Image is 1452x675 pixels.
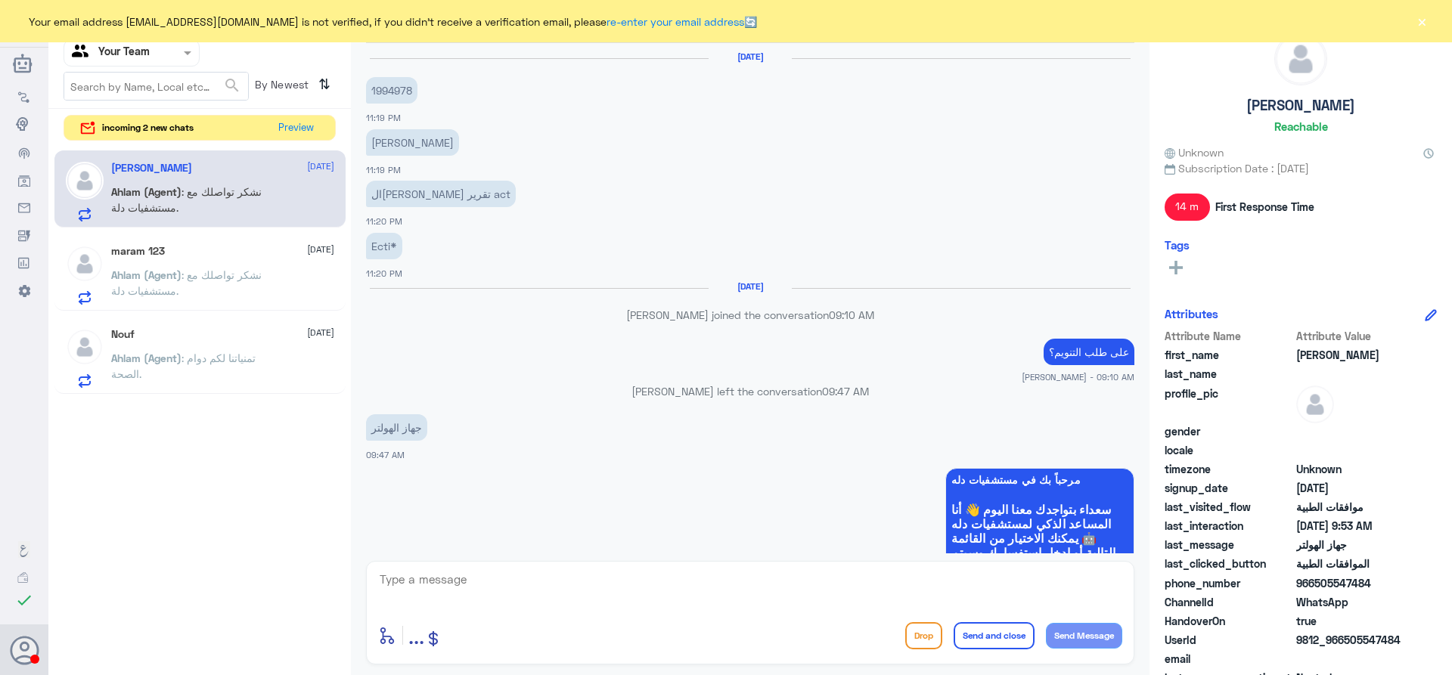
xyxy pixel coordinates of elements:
span: search [223,76,241,94]
span: ChannelId [1165,594,1293,610]
span: last_message [1165,537,1293,553]
img: defaultAdmin.png [66,245,104,283]
span: gender [1165,423,1293,439]
span: Ahlam (Agent) [111,268,181,281]
span: Ahlam (Agent) [111,185,181,198]
span: Unknown [1296,461,1406,477]
button: Avatar [10,636,39,664]
span: 9812_966505547484 [1296,632,1406,648]
p: 20/9/2025, 9:47 AM [366,414,427,441]
span: 2 [1296,594,1406,610]
span: الموافقات الطبية [1296,556,1406,571]
i: ⇅ [318,72,330,97]
p: 19/9/2025, 11:19 PM [366,129,459,156]
span: جهاز الهولتر [1296,537,1406,553]
span: [DATE] [307,159,334,173]
span: موافقات الطبية [1296,499,1406,515]
span: Subscription Date : [DATE] [1165,160,1437,176]
span: : تمنياتنا لكم دوام الصحة. [111,351,256,380]
p: 19/9/2025, 11:19 PM [366,77,417,104]
span: signup_date [1165,480,1293,496]
span: First Response Time [1215,199,1314,215]
img: defaultAdmin.png [66,328,104,366]
span: 966505547484 [1296,575,1406,591]
span: : نشكر تواصلك مع مستشفيات دلة. [111,185,262,214]
input: Search by Name, Local etc… [64,73,248,100]
span: 11:20 PM [366,268,402,278]
h6: Tags [1165,238,1190,252]
span: null [1296,442,1406,458]
span: last_interaction [1165,518,1293,534]
button: search [223,73,241,98]
span: locale [1165,442,1293,458]
p: [PERSON_NAME] left the conversation [366,383,1134,399]
span: Ali [1296,347,1406,363]
h5: Ali [111,162,192,175]
button: × [1414,14,1429,29]
span: Unknown [1165,144,1224,160]
i: check [15,591,33,609]
span: Attribute Name [1165,328,1293,344]
button: Preview [271,116,320,141]
span: profile_pic [1165,385,1293,420]
button: Send and close [954,622,1035,649]
p: 20/9/2025, 9:10 AM [1044,339,1134,365]
span: last_clicked_button [1165,556,1293,571]
span: By Newest [249,72,312,102]
span: email [1165,651,1293,667]
span: incoming 2 new chats [102,121,194,135]
span: [PERSON_NAME] - 09:10 AM [1022,370,1134,383]
span: null [1296,423,1406,439]
button: Drop [905,622,942,649]
span: Attribute Value [1296,328,1406,344]
img: defaultAdmin.png [1275,33,1326,85]
span: سعداء بتواجدك معنا اليوم 👋 أنا المساعد الذكي لمستشفيات دله 🤖 يمكنك الاختيار من القائمة التالية أو... [951,502,1128,588]
p: 19/9/2025, 11:20 PM [366,181,516,207]
h6: [DATE] [709,281,792,292]
span: 11:19 PM [366,165,401,175]
span: ... [408,621,424,649]
img: defaultAdmin.png [1296,385,1334,423]
span: Ahlam (Agent) [111,351,181,364]
span: [DATE] [307,243,334,256]
h5: maram 123 [111,245,165,258]
button: ... [408,618,424,652]
a: re-enter your email address [607,15,744,28]
p: 19/9/2025, 11:20 PM [366,233,402,259]
h5: Nouf [111,328,135,341]
span: phone_number [1165,575,1293,591]
span: [DATE] [307,326,334,339]
span: first_name [1165,347,1293,363]
span: 11:20 PM [366,216,402,226]
span: timezone [1165,461,1293,477]
span: مرحباً بك في مستشفيات دله [951,474,1128,486]
span: 2025-09-19T20:18:49.92Z [1296,480,1406,496]
h6: Reachable [1274,119,1328,133]
span: 09:10 AM [829,308,874,321]
span: UserId [1165,632,1293,648]
span: 14 m [1165,194,1210,221]
span: 09:47 AM [822,385,869,398]
span: last_name [1165,366,1293,382]
span: last_visited_flow [1165,499,1293,515]
h6: Attributes [1165,307,1218,320]
h6: [DATE] [709,51,792,62]
span: HandoverOn [1165,613,1293,629]
p: [PERSON_NAME] joined the conversation [366,307,1134,323]
span: 09:47 AM [366,450,405,460]
span: 2025-09-20T06:53:58.247Z [1296,518,1406,534]
span: Your email address [EMAIL_ADDRESS][DOMAIN_NAME] is not verified, if you didn't receive a verifica... [29,14,757,29]
span: null [1296,651,1406,667]
h5: [PERSON_NAME] [1246,97,1355,114]
button: Send Message [1046,623,1122,649]
span: : نشكر تواصلك مع مستشفيات دلة. [111,268,262,297]
span: true [1296,613,1406,629]
img: defaultAdmin.png [66,162,104,200]
span: 11:19 PM [366,113,401,122]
